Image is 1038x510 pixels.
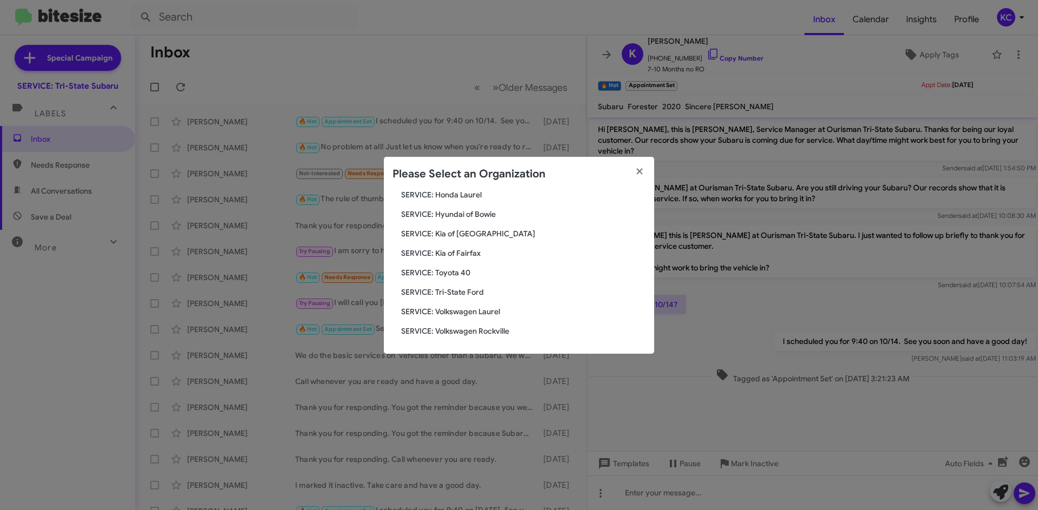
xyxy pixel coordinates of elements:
[401,306,646,317] span: SERVICE: Volkswagen Laurel
[401,209,646,220] span: SERVICE: Hyundai of Bowie
[401,228,646,239] span: SERVICE: Kia of [GEOGRAPHIC_DATA]
[401,189,646,200] span: SERVICE: Honda Laurel
[401,267,646,278] span: SERVICE: Toyota 40
[392,165,545,183] h2: Please Select an Organization
[401,248,646,259] span: SERVICE: Kia of Fairfax
[401,326,646,336] span: SERVICE: Volkswagen Rockville
[401,287,646,297] span: SERVICE: Tri-State Ford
